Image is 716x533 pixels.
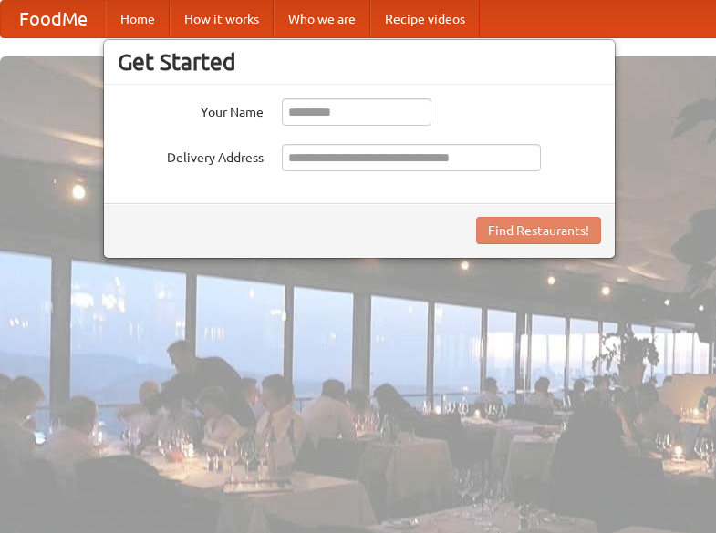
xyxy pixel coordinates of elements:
[118,48,601,76] h3: Get Started
[118,98,264,121] label: Your Name
[274,1,370,37] a: Who we are
[118,144,264,167] label: Delivery Address
[370,1,480,37] a: Recipe videos
[106,1,170,37] a: Home
[476,217,601,244] button: Find Restaurants!
[1,1,106,37] a: FoodMe
[170,1,274,37] a: How it works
